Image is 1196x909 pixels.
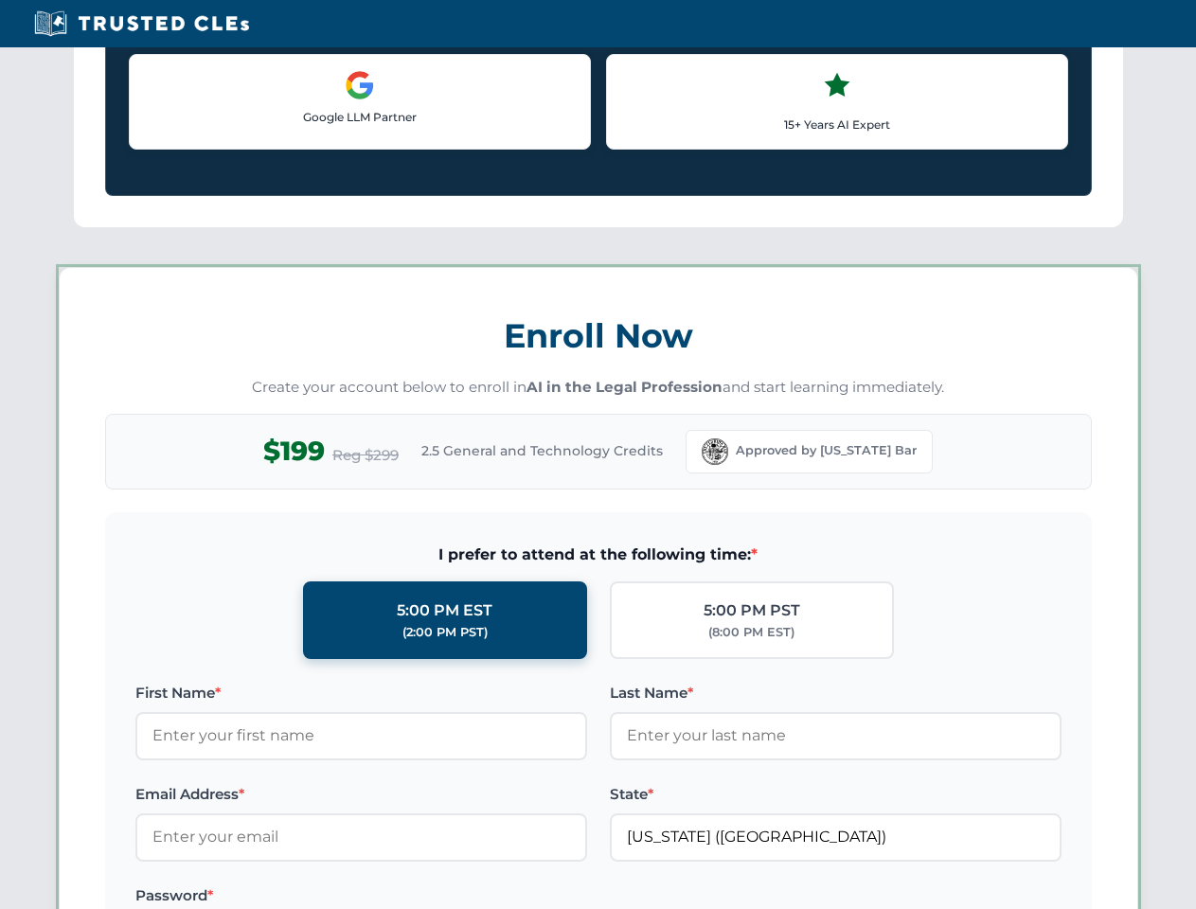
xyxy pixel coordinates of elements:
span: I prefer to attend at the following time: [135,543,1062,567]
div: (8:00 PM EST) [708,623,794,642]
span: Reg $299 [332,444,399,467]
p: 15+ Years AI Expert [622,116,1052,134]
label: Last Name [610,682,1062,704]
input: Enter your last name [610,712,1062,759]
input: Enter your email [135,813,587,861]
div: (2:00 PM PST) [402,623,488,642]
div: 5:00 PM PST [704,598,800,623]
div: 5:00 PM EST [397,598,492,623]
span: $199 [263,430,325,472]
p: Create your account below to enroll in and start learning immediately. [105,377,1092,399]
input: Enter your first name [135,712,587,759]
label: State [610,783,1062,806]
span: 2.5 General and Technology Credits [421,440,663,461]
h3: Enroll Now [105,306,1092,365]
img: Trusted CLEs [28,9,255,38]
label: Password [135,884,587,907]
img: Florida Bar [702,438,728,465]
p: Google LLM Partner [145,108,575,126]
label: Email Address [135,783,587,806]
strong: AI in the Legal Profession [527,378,723,396]
img: Google [345,70,375,100]
label: First Name [135,682,587,704]
span: Approved by [US_STATE] Bar [736,441,917,460]
input: Florida (FL) [610,813,1062,861]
